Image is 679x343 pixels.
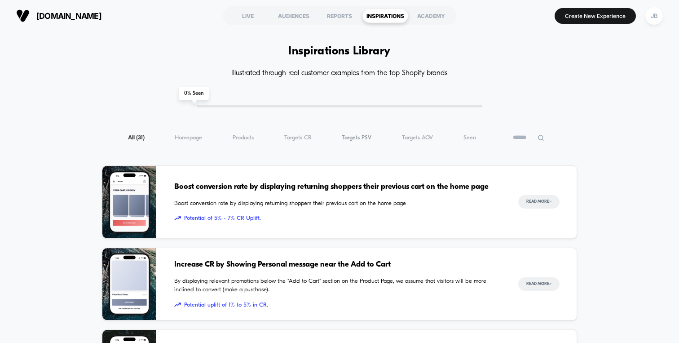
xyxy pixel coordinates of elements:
[102,69,577,78] h4: Illustrated through real customer examples from the top Shopify brands
[518,277,560,291] button: Read More>
[102,166,156,238] img: Boost conversion rate by displaying returning shoppers their previous cart on the home page
[362,9,408,23] div: INSPIRATIONS
[402,134,433,141] span: Targets AOV
[555,8,636,24] button: Create New Experience
[16,9,30,22] img: Visually logo
[174,277,500,294] span: By displaying relevant promotions below the "Add to Cart" section on the Product Page, we assume ...
[284,134,312,141] span: Targets CR
[518,195,560,209] button: Read More>
[174,199,500,208] span: Boost conversion rate by displaying returning shoppers their previous cart on the home page
[463,134,476,141] span: Seen
[317,9,362,23] div: REPORTS
[271,9,317,23] div: AUDIENCES
[102,248,156,321] img: By displaying relevant promotions below the "Add to Cart" section on the Product Page, we assume ...
[128,134,145,141] span: All
[288,45,391,58] h1: Inspirations Library
[13,9,104,23] button: [DOMAIN_NAME]
[174,214,500,223] span: Potential of 5% - 7% CR Uplift.
[225,9,271,23] div: LIVE
[233,134,254,141] span: Products
[36,11,101,21] span: [DOMAIN_NAME]
[408,9,454,23] div: ACADEMY
[645,7,663,25] div: JB
[174,181,500,193] span: Boost conversion rate by displaying returning shoppers their previous cart on the home page
[643,7,666,25] button: JB
[342,134,371,141] span: Targets PSV
[136,135,145,141] span: ( 31 )
[175,134,202,141] span: Homepage
[174,301,500,310] span: Potential uplift of 1% to 5% in CR.
[179,87,209,100] span: 0 % Seen
[174,259,500,271] span: Increase CR by Showing Personal message near the Add to Cart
